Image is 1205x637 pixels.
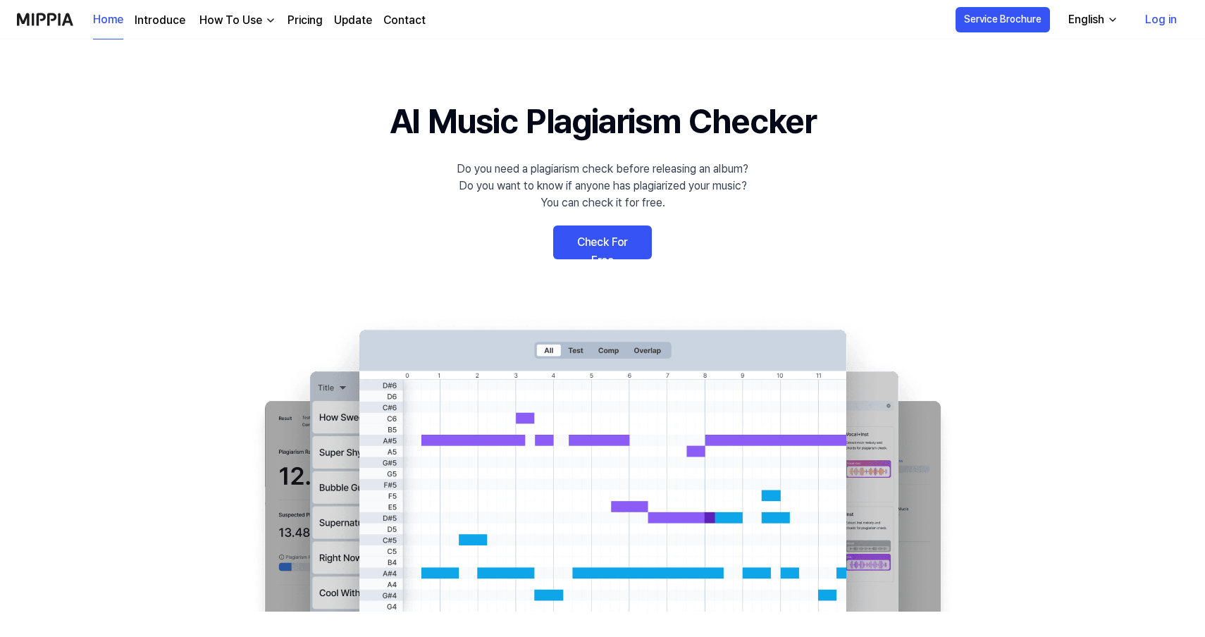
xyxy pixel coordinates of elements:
[457,161,748,211] div: Do you need a plagiarism check before releasing an album? Do you want to know if anyone has plagi...
[553,225,652,259] a: Check For Free
[383,12,426,29] a: Contact
[135,12,185,29] a: Introduce
[93,1,123,39] a: Home
[197,12,276,29] button: How To Use
[288,12,323,29] a: Pricing
[236,316,969,612] img: main Image
[1057,6,1127,34] button: English
[334,12,372,29] a: Update
[1065,11,1107,28] div: English
[265,15,276,26] img: down
[956,7,1050,32] button: Service Brochure
[390,96,816,147] h1: AI Music Plagiarism Checker
[197,12,265,29] div: How To Use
